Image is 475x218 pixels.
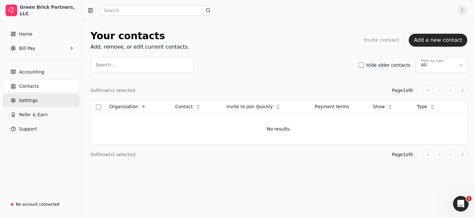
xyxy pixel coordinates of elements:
iframe: Intercom live chat [453,196,469,212]
button: Type [417,102,439,112]
div: Add, remove, or edit current contacts. [90,43,189,51]
button: Select all [96,104,101,109]
div: Page 1 of 0 [392,151,413,158]
div: Your contacts [90,29,189,43]
span: Contact [175,103,193,110]
span: Invite to join Quickly [227,103,273,110]
td: No results. [91,113,467,144]
button: Contact [175,102,204,112]
span: Organization [109,103,138,110]
span: Type [417,103,427,110]
button: Organization [109,102,150,112]
span: 1 [466,196,471,201]
span: Bill Pay [19,45,35,52]
button: Bill Pay [3,42,80,55]
div: No account connected [16,201,59,207]
label: Hide older contacts [366,63,410,67]
span: Support [19,126,37,132]
a: Accounting [3,65,80,78]
a: Settings [3,94,80,107]
button: Invite to join Quickly [227,102,285,112]
span: Accounting [19,69,44,75]
button: Show [373,102,396,112]
span: Home [19,31,32,38]
label: Search... [96,62,115,68]
a: Home [3,28,80,40]
a: No account connected [3,199,80,210]
span: Show [373,103,385,110]
span: Contacts [19,83,39,90]
div: Filter by type [421,58,443,63]
button: Add a new contact [409,34,467,47]
button: Refer & Earn [3,108,80,121]
div: Green Brick Partners, LLC [20,4,77,17]
button: T [457,5,467,16]
input: Search [100,5,213,16]
div: 0 of 0 row(s) selected. [90,87,137,94]
button: Support [3,122,80,135]
div: 0 of 0 row(s) selected. [90,151,137,158]
span: Refer & Earn [19,111,48,118]
span: Settings [19,97,37,104]
div: Payment terms [315,103,362,110]
a: Contacts [3,80,80,93]
div: Page 1 of 0 [392,87,413,94]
